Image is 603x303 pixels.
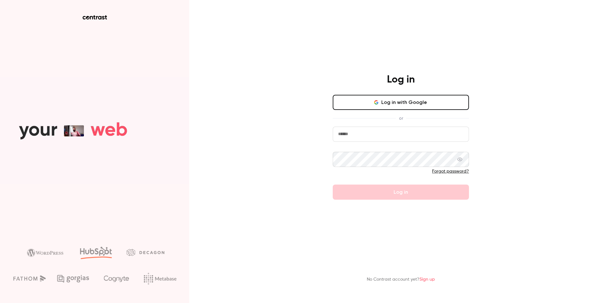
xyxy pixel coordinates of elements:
a: Forgot password? [432,169,469,174]
a: Sign up [419,277,435,282]
span: or [396,115,406,122]
p: No Contrast account yet? [367,276,435,283]
h4: Log in [387,73,415,86]
img: decagon [126,249,164,256]
button: Log in with Google [333,95,469,110]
